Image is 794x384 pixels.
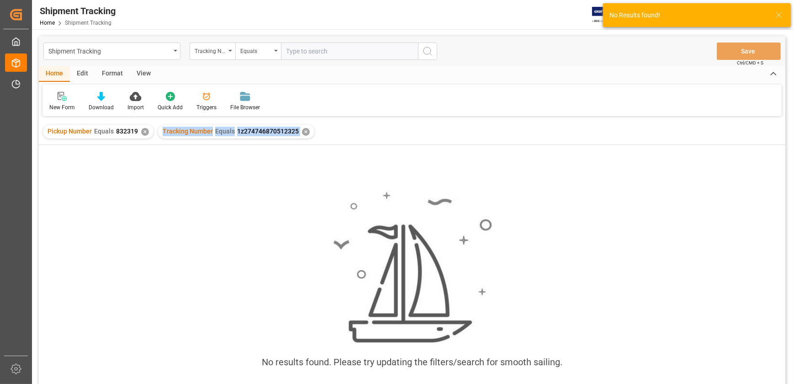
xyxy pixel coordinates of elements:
div: Edit [70,66,95,82]
span: 1z274746870512325 [237,128,299,135]
div: Tracking Number [195,45,226,55]
div: ✕ [302,128,310,136]
div: No results found. Please try updating the filters/search for smooth sailing. [262,355,562,369]
div: Shipment Tracking [40,4,116,18]
div: Format [95,66,130,82]
div: File Browser [230,103,260,112]
div: No Results found! [609,11,767,20]
button: open menu [235,43,281,60]
div: Quick Add [158,103,183,112]
div: Import [127,103,144,112]
div: Home [39,66,70,82]
div: Shipment Tracking [48,45,170,56]
div: Download [89,103,114,112]
span: Tracking Number [163,128,213,135]
div: View [130,66,158,82]
span: 832319 [116,128,138,135]
a: Home [40,20,55,26]
button: Save [717,43,781,60]
img: smooth_sailing.jpeg [332,191,492,344]
button: search button [418,43,437,60]
button: open menu [190,43,235,60]
div: New Form [49,103,75,112]
div: Equals [240,45,271,55]
button: open menu [43,43,180,60]
img: Exertis%20JAM%20-%20Email%20Logo.jpg_1722504956.jpg [592,7,624,23]
span: Equals [215,128,235,135]
div: Triggers [196,103,217,112]
span: Pickup Number [48,128,92,135]
div: ✕ [141,128,149,136]
input: Type to search [281,43,418,60]
span: Ctrl/CMD + S [737,59,763,66]
span: Equals [94,128,114,135]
